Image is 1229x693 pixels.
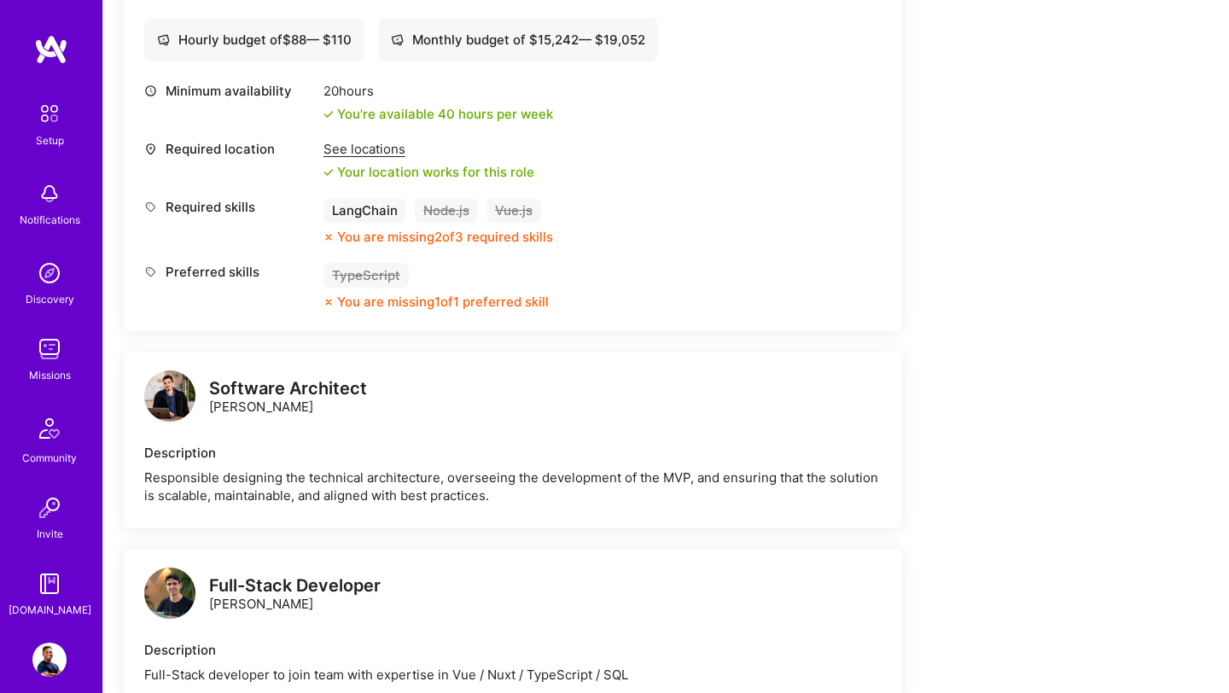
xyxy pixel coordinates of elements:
[144,469,882,504] div: Responsible designing the technical architecture, overseeing the development of the MVP, and ensu...
[157,31,352,49] div: Hourly budget of $ 88 — $ 110
[323,297,334,307] i: icon CloseOrange
[144,201,157,213] i: icon Tag
[144,263,315,281] div: Preferred skills
[323,140,534,158] div: See locations
[144,666,882,684] div: Full-Stack developer to join team with expertise in Vue / Nuxt / TypeScript / SQL
[157,33,170,46] i: icon Cash
[323,82,553,100] div: 20 hours
[144,444,882,462] div: Description
[391,31,645,49] div: Monthly budget of $ 15,242 — $ 19,052
[209,577,381,613] div: [PERSON_NAME]
[32,567,67,601] img: guide book
[391,33,404,46] i: icon Cash
[144,370,195,422] img: logo
[29,366,71,384] div: Missions
[486,198,541,223] div: Vue.js
[337,228,553,246] div: You are missing 2 of 3 required skills
[323,163,534,181] div: Your location works for this role
[144,82,315,100] div: Minimum availability
[144,370,195,426] a: logo
[9,601,91,619] div: [DOMAIN_NAME]
[209,577,381,595] div: Full-Stack Developer
[323,105,553,123] div: You're available 40 hours per week
[337,293,549,311] div: You are missing 1 of 1 preferred skill
[323,109,334,119] i: icon Check
[32,256,67,290] img: discovery
[415,198,478,223] div: Node.js
[209,380,367,416] div: [PERSON_NAME]
[323,167,334,178] i: icon Check
[144,265,157,278] i: icon Tag
[26,290,74,308] div: Discovery
[144,140,315,158] div: Required location
[144,568,195,623] a: logo
[37,525,63,543] div: Invite
[323,232,334,242] i: icon CloseOrange
[323,263,409,288] div: TypeScript
[36,131,64,149] div: Setup
[32,177,67,211] img: bell
[323,198,406,223] div: LangChain
[144,198,315,216] div: Required skills
[22,449,77,467] div: Community
[144,84,157,97] i: icon Clock
[144,568,195,619] img: logo
[34,34,68,65] img: logo
[20,211,80,229] div: Notifications
[209,380,367,398] div: Software Architect
[28,643,71,677] a: User Avatar
[29,408,70,449] img: Community
[144,641,882,659] div: Description
[144,143,157,155] i: icon Location
[32,332,67,366] img: teamwork
[32,643,67,677] img: User Avatar
[32,491,67,525] img: Invite
[32,96,67,131] img: setup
